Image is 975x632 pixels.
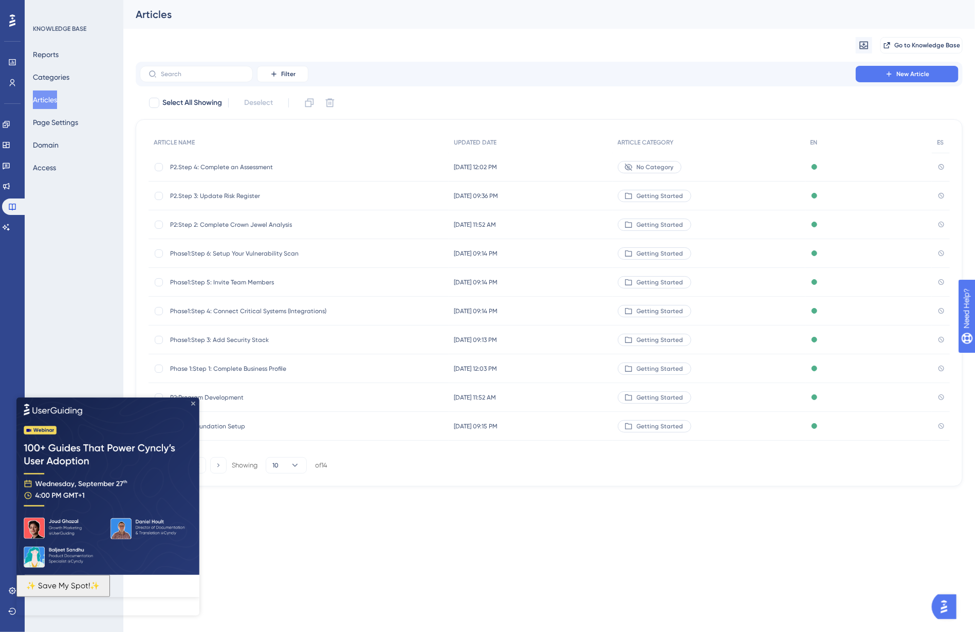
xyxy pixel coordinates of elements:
[170,221,335,229] span: P2:Step 2: Complete Crown Jewel Analysis
[170,365,335,373] span: Phase 1:Step 1: Complete Business Profile
[637,336,684,344] span: Getting Started
[33,45,59,64] button: Reports
[811,138,818,147] span: EN
[637,422,684,430] span: Getting Started
[170,307,335,315] span: Phase1:Step 4: Connect Critical Systems (Integrations)
[162,97,222,109] span: Select All Showing
[937,138,944,147] span: ES
[170,249,335,258] span: Phase1:Step 6: Setup Your Vulnerability Scan
[454,336,497,344] span: [DATE] 09:13 PM
[637,365,684,373] span: Getting Started
[154,138,195,147] span: ARTICLE NAME
[257,66,308,82] button: Filter
[637,278,684,286] span: Getting Started
[175,4,179,8] div: Close Preview
[454,307,498,315] span: [DATE] 09:14 PM
[454,249,498,258] span: [DATE] 09:14 PM
[932,591,963,622] iframe: UserGuiding AI Assistant Launcher
[637,221,684,229] span: Getting Started
[161,70,244,78] input: Search
[315,461,327,470] div: of 14
[637,192,684,200] span: Getting Started
[33,25,86,33] div: KNOWLEDGE BASE
[232,461,257,470] div: Showing
[136,7,937,22] div: Articles
[454,365,497,373] span: [DATE] 12:03 PM
[637,307,684,315] span: Getting Started
[24,3,64,15] span: Need Help?
[170,393,335,402] span: P2:Program Development
[637,163,674,171] span: No Category
[170,163,335,171] span: P2.Step 4: Complete an Assessment
[894,41,960,49] span: Go to Knowledge Base
[856,66,959,82] button: New Article
[618,138,674,147] span: ARTICLE CATEGORY
[637,393,684,402] span: Getting Started
[33,68,69,86] button: Categories
[454,163,497,171] span: [DATE] 12:02 PM
[454,393,496,402] span: [DATE] 11:52 AM
[170,422,335,430] span: Phase1: Foundation Setup
[33,136,59,154] button: Domain
[170,278,335,286] span: Phase1:Step 5: Invite Team Members
[454,138,496,147] span: UPDATED DATE
[170,336,335,344] span: Phase1:Step 3: Add Security Stack
[33,91,57,109] button: Articles
[637,249,684,258] span: Getting Started
[272,461,279,470] span: 10
[454,422,498,430] span: [DATE] 09:15 PM
[266,457,307,474] button: 10
[281,70,296,78] span: Filter
[454,278,498,286] span: [DATE] 09:14 PM
[454,192,498,200] span: [DATE] 09:36 PM
[244,97,273,109] span: Deselect
[896,70,929,78] span: New Article
[235,94,282,112] button: Deselect
[454,221,496,229] span: [DATE] 11:52 AM
[170,192,335,200] span: P2.Step 3: Update Risk Register
[33,158,56,177] button: Access
[33,113,78,132] button: Page Settings
[880,37,963,53] button: Go to Knowledge Base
